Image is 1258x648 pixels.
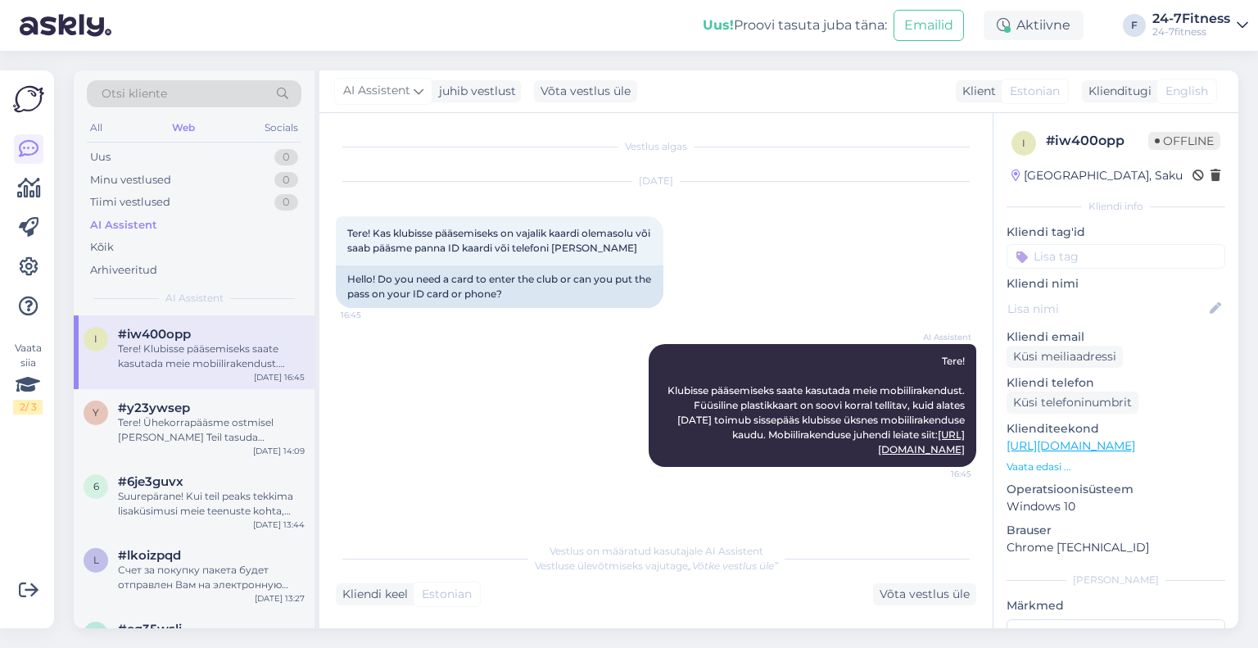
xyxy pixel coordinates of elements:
div: Võta vestlus üle [873,583,976,605]
span: 16:45 [341,309,402,321]
p: Windows 10 [1007,498,1225,515]
span: Otsi kliente [102,85,167,102]
span: i [1022,137,1025,149]
span: English [1165,83,1208,100]
div: 0 [274,172,298,188]
div: Tere! Klubisse pääsemiseks saate kasutada meie mobiilirakendust. Füüsiline plastikkaart on soovi ... [118,342,305,371]
p: Kliendi email [1007,329,1225,346]
div: [DATE] 14:09 [253,445,305,457]
span: e [93,628,99,640]
div: juhib vestlust [432,83,516,100]
p: Chrome [TECHNICAL_ID] [1007,539,1225,556]
div: Klient [956,83,996,100]
div: [DATE] 16:45 [254,371,305,383]
div: Tiimi vestlused [90,194,170,211]
div: # iw400opp [1046,131,1148,151]
span: #lkoizpqd [118,548,181,563]
p: Märkmed [1007,597,1225,614]
div: Küsi meiliaadressi [1007,346,1123,368]
div: Küsi telefoninumbrit [1007,392,1138,414]
span: 6 [93,480,99,492]
a: 24-7Fitness24-7fitness [1152,12,1248,39]
div: Tere! Ühekorrapääsme ostmisel [PERSON_NAME] Teil tasuda liitumistasu, kuna Te ei astu ühekorrapää... [118,415,305,445]
div: Socials [261,117,301,138]
div: All [87,117,106,138]
button: Emailid [894,10,964,41]
div: Minu vestlused [90,172,171,188]
p: Vaata edasi ... [1007,460,1225,474]
span: Tere! Kas klubisse pääsemiseks on vajalik kaardi olemasolu või saab pääsme panna ID kaardi või te... [347,227,653,254]
input: Lisa nimi [1007,300,1206,318]
p: Klienditeekond [1007,420,1225,437]
span: i [94,333,97,345]
div: Arhiveeritud [90,262,157,279]
div: 24-7Fitness [1152,12,1230,25]
div: Web [169,117,198,138]
div: [DATE] 13:27 [255,592,305,605]
div: Võta vestlus üle [534,80,637,102]
span: Vestlus on määratud kasutajale AI Assistent [550,545,763,557]
div: Proovi tasuta juba täna: [703,16,887,35]
img: Askly Logo [13,84,44,115]
span: Vestluse ülevõtmiseks vajutage [535,560,778,572]
div: Vestlus algas [336,139,976,154]
span: AI Assistent [343,82,410,100]
div: [GEOGRAPHIC_DATA], Saku [1011,167,1183,184]
input: Lisa tag [1007,244,1225,269]
span: 16:45 [910,468,971,480]
div: Klienditugi [1082,83,1152,100]
div: 2 / 3 [13,400,43,415]
div: Счет за покупку пакета будет отправлен Вам на электронную почту после совершения покупки. Также с... [118,563,305,592]
div: F [1123,14,1146,37]
span: #iw400opp [118,327,191,342]
span: Estonian [1010,83,1060,100]
span: Tere! Klubisse pääsemiseks saate kasutada meie mobiilirakendust. Füüsiline plastikkaart on soovi ... [667,355,967,455]
div: Vaata siia [13,341,43,415]
span: #eq35wsli [118,622,182,637]
div: 24-7fitness [1152,25,1230,39]
p: Kliendi nimi [1007,275,1225,292]
p: Operatsioonisüsteem [1007,481,1225,498]
div: Suurepärane! Kui teil peaks tekkima lisaküsimusi meie teenuste kohta, oleme alati valmis aitama. [118,489,305,519]
span: AI Assistent [165,291,224,306]
div: Kliendi info [1007,199,1225,214]
div: 0 [274,149,298,165]
span: #6je3guvx [118,474,183,489]
div: Kliendi keel [336,586,408,603]
span: Offline [1148,132,1220,150]
b: Uus! [703,17,734,33]
div: Kõik [90,239,114,256]
div: [DATE] [336,174,976,188]
div: Hello! Do you need a card to enter the club or can you put the pass on your ID card or phone? [336,265,663,308]
i: „Võtke vestlus üle” [688,560,778,572]
p: Kliendi tag'id [1007,224,1225,241]
div: AI Assistent [90,217,157,233]
span: AI Assistent [910,331,971,343]
div: Aktiivne [984,11,1084,40]
div: Uus [90,149,111,165]
span: y [93,406,99,419]
p: Kliendi telefon [1007,374,1225,392]
span: #y23ywsep [118,401,190,415]
div: 0 [274,194,298,211]
span: l [93,554,99,566]
a: [URL][DOMAIN_NAME] [1007,438,1135,453]
div: [DATE] 13:44 [253,519,305,531]
div: [PERSON_NAME] [1007,573,1225,587]
span: Estonian [422,586,472,603]
p: Brauser [1007,522,1225,539]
